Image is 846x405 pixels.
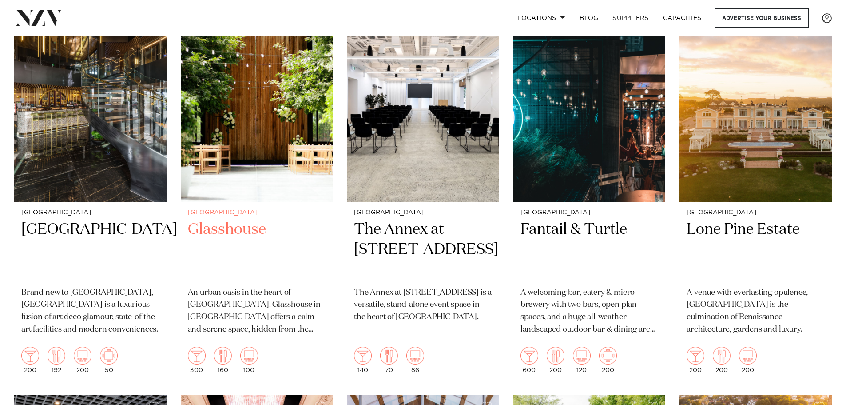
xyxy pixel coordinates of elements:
[48,347,65,373] div: 192
[21,347,39,373] div: 200
[188,287,326,337] p: An urban oasis in the heart of [GEOGRAPHIC_DATA]. Glasshouse in [GEOGRAPHIC_DATA] offers a calm a...
[354,347,372,373] div: 140
[380,347,398,365] img: dining.png
[713,347,731,373] div: 200
[406,347,424,373] div: 86
[240,347,258,365] img: theatre.png
[214,347,232,373] div: 160
[74,347,91,373] div: 200
[21,209,159,216] small: [GEOGRAPHIC_DATA]
[100,347,118,365] img: meeting.png
[406,347,424,365] img: theatre.png
[354,287,492,324] p: The Annex at [STREET_ADDRESS] is a versatile, stand-alone event space in the heart of [GEOGRAPHIC...
[21,347,39,365] img: cocktail.png
[21,220,159,280] h2: [GEOGRAPHIC_DATA]
[573,347,591,365] img: theatre.png
[21,287,159,337] p: Brand new to [GEOGRAPHIC_DATA], [GEOGRAPHIC_DATA] is a luxurious fusion of art deco glamour, stat...
[572,8,605,28] a: BLOG
[48,347,65,365] img: dining.png
[214,347,232,365] img: dining.png
[188,347,206,365] img: cocktail.png
[687,287,825,337] p: A venue with everlasting opulence, [GEOGRAPHIC_DATA] is the culmination of Renaissance architectu...
[520,287,659,337] p: A welcoming bar, eatery & micro brewery with two bars, open plan spaces, and a huge all-weather l...
[739,347,757,373] div: 200
[599,347,617,373] div: 200
[380,347,398,373] div: 70
[687,209,825,216] small: [GEOGRAPHIC_DATA]
[14,10,63,26] img: nzv-logo.png
[520,220,659,280] h2: Fantail & Turtle
[687,347,704,365] img: cocktail.png
[188,209,326,216] small: [GEOGRAPHIC_DATA]
[354,220,492,280] h2: The Annex at [STREET_ADDRESS]
[713,347,731,365] img: dining.png
[354,209,492,216] small: [GEOGRAPHIC_DATA]
[510,8,572,28] a: Locations
[520,209,659,216] small: [GEOGRAPHIC_DATA]
[605,8,655,28] a: SUPPLIERS
[573,347,591,373] div: 120
[547,347,564,365] img: dining.png
[520,347,538,365] img: cocktail.png
[100,347,118,373] div: 50
[599,347,617,365] img: meeting.png
[715,8,809,28] a: Advertise your business
[354,347,372,365] img: cocktail.png
[188,220,326,280] h2: Glasshouse
[739,347,757,365] img: theatre.png
[547,347,564,373] div: 200
[687,347,704,373] div: 200
[188,347,206,373] div: 300
[520,347,538,373] div: 600
[240,347,258,373] div: 100
[687,220,825,280] h2: Lone Pine Estate
[656,8,709,28] a: Capacities
[74,347,91,365] img: theatre.png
